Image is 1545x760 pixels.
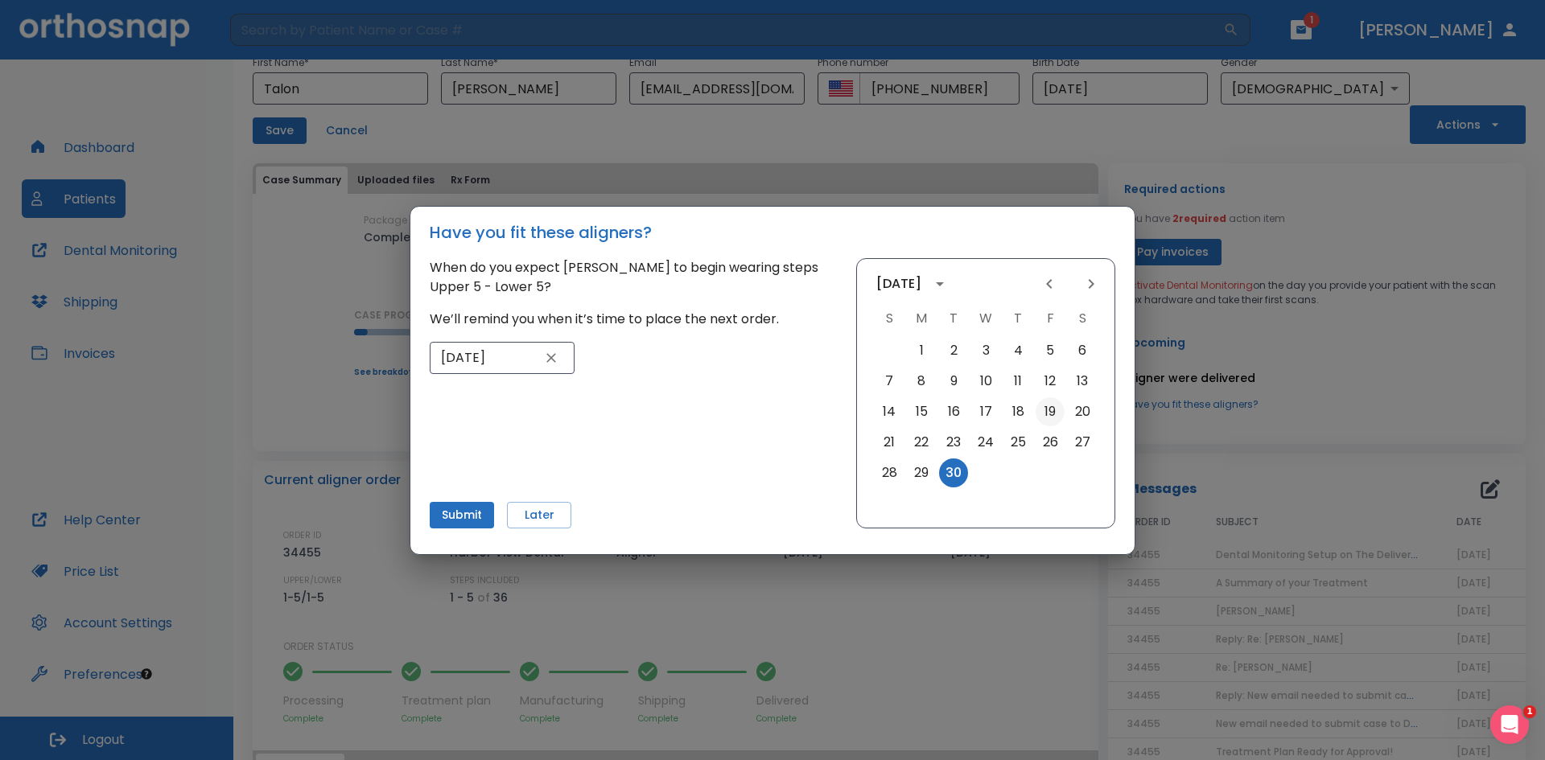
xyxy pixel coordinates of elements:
button: Later [507,502,571,528]
input: mm/dd/yyyy [430,342,539,374]
button: 7 [875,367,904,396]
button: Next month [1077,270,1105,298]
button: 18 [1003,397,1032,426]
button: 21 [875,428,904,457]
button: 12 [1036,367,1065,396]
button: Previous month [1036,270,1063,298]
span: Saturday [1068,302,1097,335]
span: Sunday [875,302,904,335]
span: Thursday [1003,302,1032,335]
button: 14 [875,397,904,426]
button: 1 [907,336,936,365]
button: 8 [907,367,936,396]
button: 20 [1068,397,1097,426]
iframe: Intercom live chat [1490,705,1529,744]
span: Tuesday [939,302,968,335]
button: 29 [907,458,936,487]
button: 25 [1003,428,1032,457]
p: We’ll remind you when it’s time to place the next order. [430,310,837,329]
span: Friday [1036,302,1065,335]
span: Wednesday [971,302,1000,335]
button: calendar view is open, switch to year view [926,270,954,298]
h2: Have you fit these aligners? [410,207,1135,258]
span: Monday [907,302,936,335]
span: 1 [1523,705,1536,718]
button: 19 [1036,397,1065,426]
button: 10 [971,367,1000,396]
button: 5 [1036,336,1065,365]
button: 3 [971,336,1000,365]
button: 27 [1068,428,1097,457]
button: 16 [939,397,968,426]
button: 17 [971,397,1000,426]
button: Submit [430,502,494,528]
button: 23 [939,428,968,457]
button: 11 [1003,367,1032,396]
button: 9 [939,367,968,396]
button: 24 [971,428,1000,457]
button: 6 [1068,336,1097,365]
button: 28 [875,458,904,487]
p: When do you expect [PERSON_NAME] to begin wearing steps Upper 5 - Lower 5? [430,258,837,297]
button: 15 [907,397,936,426]
button: 4 [1003,336,1032,365]
button: 22 [907,428,936,457]
div: [DATE] [876,274,921,294]
button: 30 [939,458,968,487]
button: 2 [939,336,968,365]
button: 13 [1068,367,1097,396]
button: 26 [1036,428,1065,457]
